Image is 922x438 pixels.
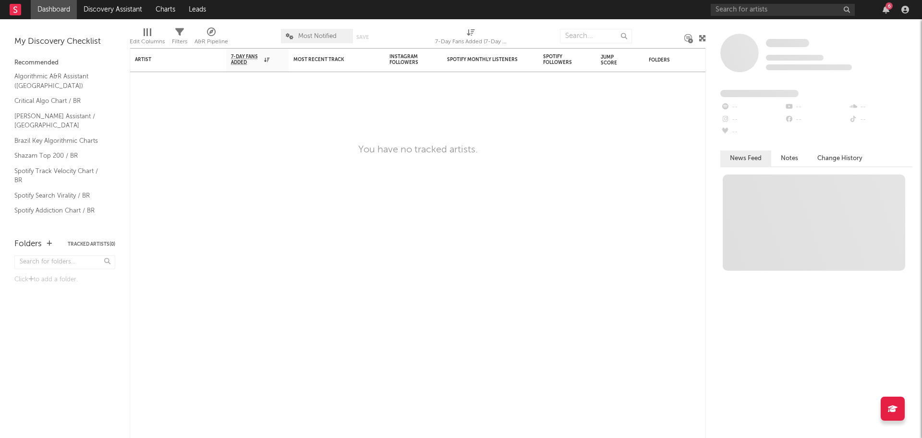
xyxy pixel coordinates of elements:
div: Spotify Followers [543,54,577,65]
div: A&R Pipeline [194,24,228,52]
a: [PERSON_NAME] Assistant / [GEOGRAPHIC_DATA] [14,111,106,131]
div: -- [849,113,912,126]
div: Filters [172,36,187,48]
div: Most Recent Track [293,57,365,63]
input: Search... [560,29,632,43]
div: My Discovery Checklist [14,36,115,48]
div: Artist [135,57,207,63]
div: -- [784,113,848,126]
span: Most Notified [298,33,337,39]
div: -- [720,126,784,138]
button: 6 [883,6,889,13]
a: Brazil Key Algorithmic Charts [14,136,106,146]
input: Search for artists [711,4,855,16]
a: Shazam Top 200 / BR [14,150,106,161]
button: Notes [771,150,808,166]
div: Edit Columns [130,24,165,52]
div: Edit Columns [130,36,165,48]
div: You have no tracked artists. [358,144,478,156]
button: News Feed [720,150,771,166]
div: Folders [14,238,42,250]
div: Spotify Monthly Listeners [447,57,519,63]
div: Recommended [14,57,115,69]
div: Filters [172,24,187,52]
div: -- [784,101,848,113]
a: Spotify Track Velocity Chart / BR [14,166,106,186]
div: 7-Day Fans Added (7-Day Fans Added) [435,24,507,52]
div: -- [720,113,784,126]
a: TikTok Videos Assistant / [GEOGRAPHIC_DATA] [14,221,106,240]
div: 6 [886,2,893,10]
a: Critical Algo Chart / BR [14,96,106,106]
a: Spotify Addiction Chart / BR [14,205,106,216]
input: Search for folders... [14,255,115,269]
a: Some Artist [766,38,809,48]
span: Some Artist [766,39,809,47]
a: Algorithmic A&R Assistant ([GEOGRAPHIC_DATA]) [14,71,106,91]
div: Instagram Followers [389,54,423,65]
div: A&R Pipeline [194,36,228,48]
span: 0 fans last week [766,64,852,70]
div: -- [849,101,912,113]
div: Jump Score [601,54,625,66]
span: 7-Day Fans Added [231,54,262,65]
a: Spotify Search Virality / BR [14,190,106,201]
div: 7-Day Fans Added (7-Day Fans Added) [435,36,507,48]
button: Change History [808,150,872,166]
div: -- [720,101,784,113]
button: Tracked Artists(0) [68,242,115,247]
div: Click to add a folder. [14,274,115,286]
button: Save [356,35,369,40]
span: Tracking Since: [DATE] [766,55,824,61]
div: Folders [649,57,721,63]
span: Fans Added by Platform [720,90,799,97]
